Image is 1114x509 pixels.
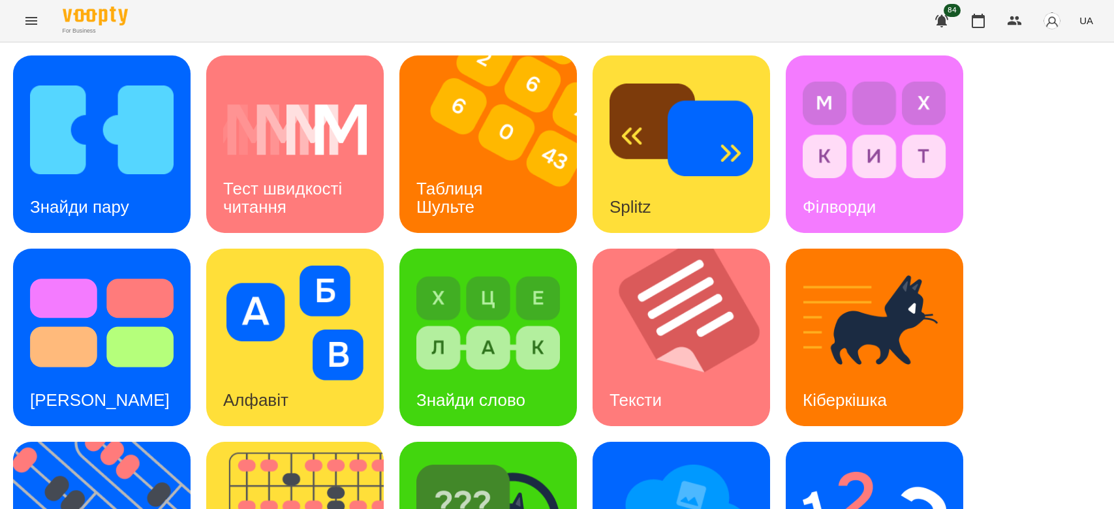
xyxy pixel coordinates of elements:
a: Знайди словоЗнайди слово [399,249,577,426]
span: 84 [944,4,961,17]
span: UA [1079,14,1093,27]
h3: Splitz [610,197,651,217]
img: Тест швидкості читання [223,72,367,187]
h3: Тест швидкості читання [223,179,347,216]
img: Тест Струпа [30,266,174,380]
img: Voopty Logo [63,7,128,25]
a: Тест швидкості читанняТест швидкості читання [206,55,384,233]
a: Таблиця ШультеТаблиця Шульте [399,55,577,233]
img: avatar_s.png [1043,12,1061,30]
button: UA [1074,8,1098,33]
a: Тест Струпа[PERSON_NAME] [13,249,191,426]
a: Знайди паруЗнайди пару [13,55,191,233]
img: Філворди [803,72,946,187]
h3: Знайди пару [30,197,129,217]
h3: Знайди слово [416,390,525,410]
a: КіберкішкаКіберкішка [786,249,963,426]
h3: Таблиця Шульте [416,179,487,216]
h3: Тексти [610,390,662,410]
h3: Кіберкішка [803,390,887,410]
img: Алфавіт [223,266,367,380]
img: Тексти [593,249,786,426]
a: SplitzSplitz [593,55,770,233]
img: Кіберкішка [803,266,946,380]
img: Знайди пару [30,72,174,187]
a: ФілвордиФілворди [786,55,963,233]
button: Menu [16,5,47,37]
h3: Філворди [803,197,876,217]
h3: [PERSON_NAME] [30,390,170,410]
a: ТекстиТексти [593,249,770,426]
a: АлфавітАлфавіт [206,249,384,426]
span: For Business [63,27,128,35]
img: Знайди слово [416,266,560,380]
h3: Алфавіт [223,390,288,410]
img: Splitz [610,72,753,187]
img: Таблиця Шульте [399,55,593,233]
